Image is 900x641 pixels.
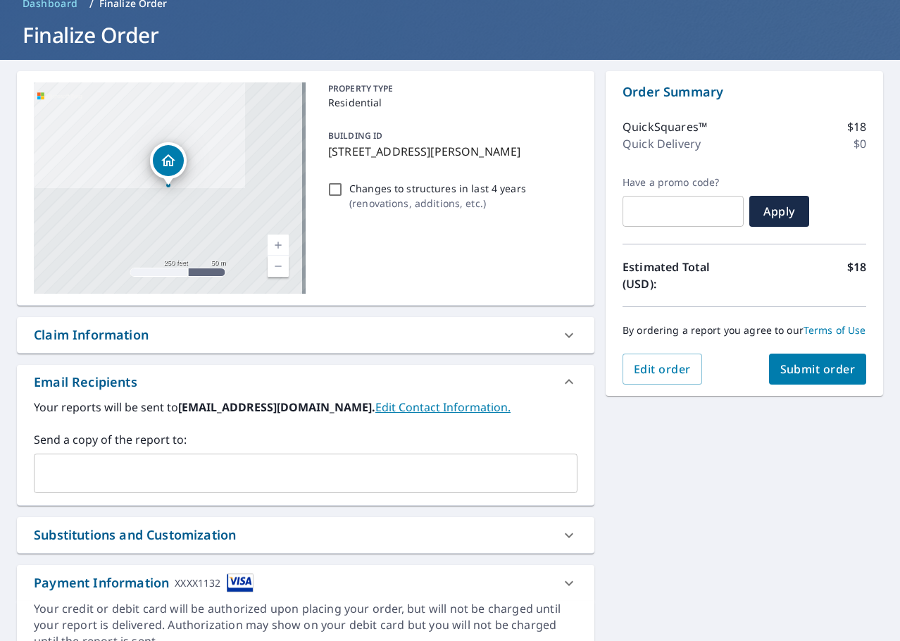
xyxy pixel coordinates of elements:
[375,399,511,415] a: EditContactInfo
[17,365,594,399] div: Email Recipients
[854,135,866,152] p: $0
[227,573,254,592] img: cardImage
[17,565,594,601] div: Payment InformationXXXX1132cardImage
[328,82,572,95] p: PROPERTY TYPE
[17,517,594,553] div: Substitutions and Customization
[34,573,254,592] div: Payment Information
[623,176,744,189] label: Have a promo code?
[623,135,701,152] p: Quick Delivery
[34,431,577,448] label: Send a copy of the report to:
[804,323,866,337] a: Terms of Use
[34,325,149,344] div: Claim Information
[623,324,866,337] p: By ordering a report you agree to our
[847,259,866,292] p: $18
[780,361,856,377] span: Submit order
[761,204,798,219] span: Apply
[328,130,382,142] p: BUILDING ID
[175,573,220,592] div: XXXX1132
[268,235,289,256] a: Current Level 17, Zoom In
[349,181,526,196] p: Changes to structures in last 4 years
[34,373,137,392] div: Email Recipients
[17,317,594,353] div: Claim Information
[328,95,572,110] p: Residential
[769,354,867,385] button: Submit order
[178,399,375,415] b: [EMAIL_ADDRESS][DOMAIN_NAME].
[34,399,577,416] label: Your reports will be sent to
[634,361,691,377] span: Edit order
[17,20,883,49] h1: Finalize Order
[623,354,702,385] button: Edit order
[150,142,187,186] div: Dropped pin, building 1, Residential property, 2312 Hopkins Ave Redwood City, CA 94062
[623,118,707,135] p: QuickSquares™
[349,196,526,211] p: ( renovations, additions, etc. )
[749,196,809,227] button: Apply
[623,82,866,101] p: Order Summary
[268,256,289,277] a: Current Level 17, Zoom Out
[328,143,572,160] p: [STREET_ADDRESS][PERSON_NAME]
[847,118,866,135] p: $18
[623,259,744,292] p: Estimated Total (USD):
[34,525,236,544] div: Substitutions and Customization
